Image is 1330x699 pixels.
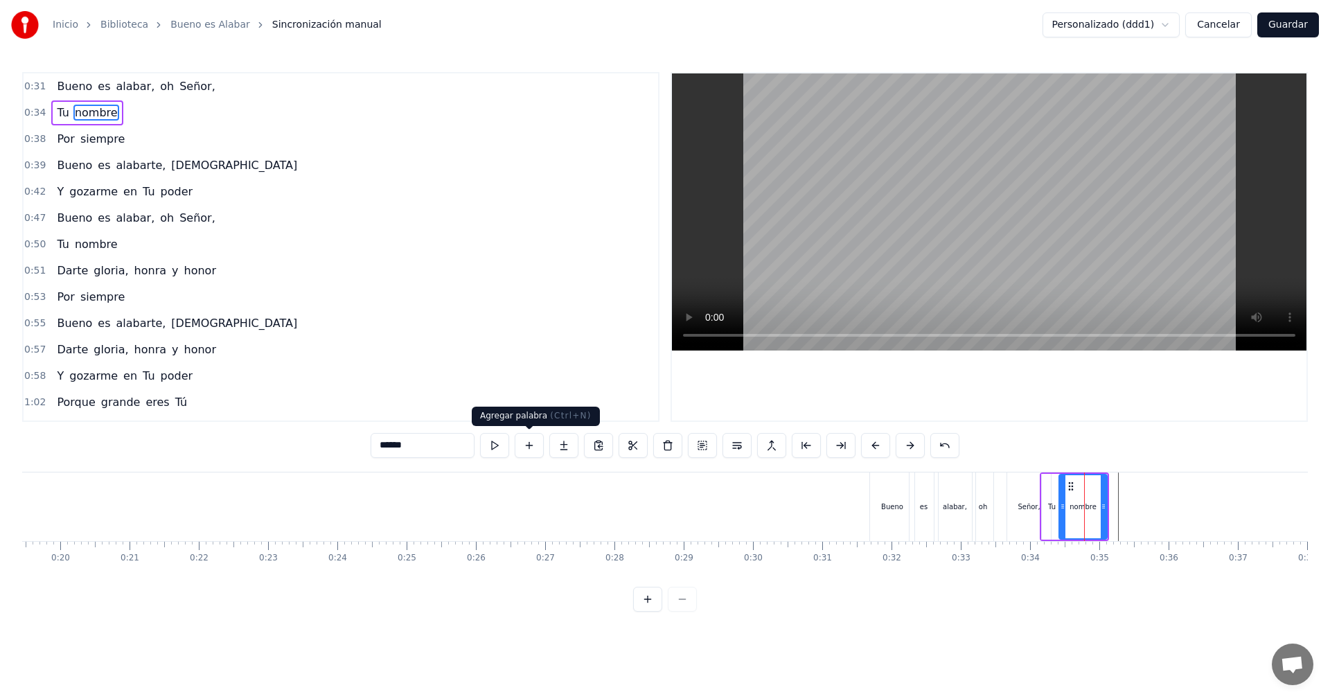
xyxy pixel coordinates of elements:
[53,18,78,32] a: Inicio
[73,236,119,252] span: nombre
[170,315,299,331] span: [DEMOGRAPHIC_DATA]
[55,368,65,384] span: Y
[24,106,46,120] span: 0:34
[141,184,156,200] span: Tu
[952,553,970,564] div: 0:33
[115,78,157,94] span: alabar,
[100,394,142,410] span: grande
[159,78,175,94] span: oh
[92,263,130,278] span: gloria,
[55,78,94,94] span: Bueno
[133,263,168,278] span: honra
[159,184,195,200] span: poder
[813,553,832,564] div: 0:31
[675,553,693,564] div: 0:29
[183,263,218,278] span: honor
[1185,12,1252,37] button: Cancelar
[605,553,624,564] div: 0:28
[1048,502,1056,512] div: Tu
[536,553,555,564] div: 0:27
[55,210,94,226] span: Bueno
[24,264,46,278] span: 0:51
[144,394,170,410] span: eres
[467,553,486,564] div: 0:26
[744,553,763,564] div: 0:30
[174,394,188,410] span: Tú
[115,210,157,226] span: alabar,
[190,553,209,564] div: 0:22
[24,396,46,409] span: 1:02
[96,157,112,173] span: es
[68,368,119,384] span: gozarme
[79,131,126,147] span: siempre
[170,263,179,278] span: y
[943,502,967,512] div: alabar,
[24,132,46,146] span: 0:38
[159,210,175,226] span: oh
[133,342,168,357] span: honra
[1229,553,1248,564] div: 0:37
[55,157,94,173] span: Bueno
[55,263,89,278] span: Darte
[24,185,46,199] span: 0:42
[550,411,591,421] span: ( Ctrl+N )
[472,407,600,426] div: Agregar palabra
[141,368,156,384] span: Tu
[259,553,278,564] div: 0:23
[24,317,46,330] span: 0:55
[1070,502,1097,512] div: nombre
[1272,644,1313,685] div: Open chat
[979,502,987,512] div: oh
[122,368,139,384] span: en
[881,502,903,512] div: Bueno
[24,159,46,172] span: 0:39
[55,184,65,200] span: Y
[73,105,119,121] span: nombre
[170,157,299,173] span: [DEMOGRAPHIC_DATA]
[398,553,416,564] div: 0:25
[1018,502,1040,512] div: Señor,
[24,290,46,304] span: 0:53
[328,553,347,564] div: 0:24
[24,343,46,357] span: 0:57
[24,238,46,251] span: 0:50
[55,131,76,147] span: Por
[1257,12,1319,37] button: Guardar
[55,289,76,305] span: Por
[100,18,148,32] a: Biblioteca
[115,315,168,331] span: alabarte,
[1298,553,1317,564] div: 0:38
[53,18,382,32] nav: breadcrumb
[24,211,46,225] span: 0:47
[1160,553,1178,564] div: 0:36
[883,553,901,564] div: 0:32
[96,315,112,331] span: es
[920,502,928,512] div: es
[183,342,218,357] span: honor
[11,11,39,39] img: youka
[51,553,70,564] div: 0:20
[272,18,382,32] span: Sincronización manual
[55,315,94,331] span: Bueno
[24,80,46,94] span: 0:31
[55,342,89,357] span: Darte
[159,368,195,384] span: poder
[122,184,139,200] span: en
[178,210,217,226] span: Señor,
[96,210,112,226] span: es
[68,184,119,200] span: gozarme
[170,342,179,357] span: y
[55,236,70,252] span: Tu
[1021,553,1040,564] div: 0:34
[55,105,70,121] span: Tu
[115,157,168,173] span: alabarte,
[24,369,46,383] span: 0:58
[79,289,126,305] span: siempre
[55,394,96,410] span: Porque
[1090,553,1109,564] div: 0:35
[170,18,250,32] a: Bueno es Alabar
[121,553,139,564] div: 0:21
[178,78,217,94] span: Señor,
[92,342,130,357] span: gloria,
[96,78,112,94] span: es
